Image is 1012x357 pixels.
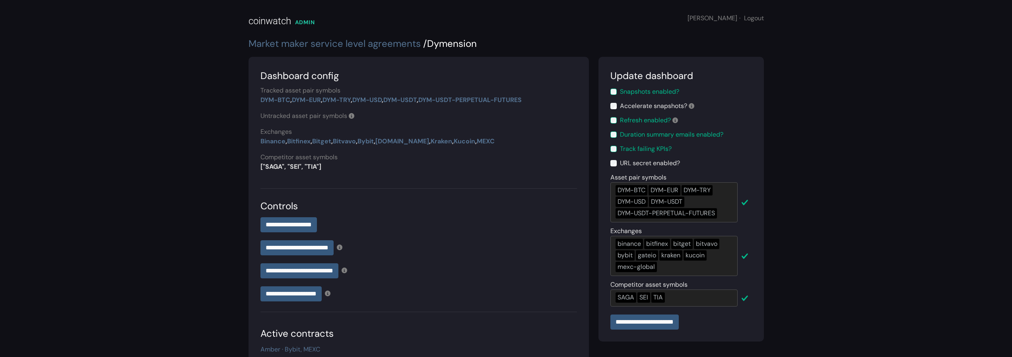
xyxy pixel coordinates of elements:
[620,101,694,111] label: Accelerate snapshots?
[682,185,713,195] div: DYM-TRY
[659,250,682,261] div: kraken
[610,173,666,182] label: Asset pair symbols
[610,226,642,236] label: Exchanges
[649,185,680,195] div: DYM-EUR
[260,152,338,162] label: Competitor asset symbols
[292,96,321,104] a: DYM-EUR
[249,37,764,51] div: Dymension
[620,130,723,139] label: Duration summary emails enabled?
[260,326,577,341] div: Active contracts
[649,197,684,207] div: DYM-USDT
[249,37,421,50] a: Market maker service level agreements
[260,96,522,104] strong: , , , , ,
[312,137,331,145] a: Bitget
[616,262,657,272] div: mexc-global
[260,86,340,95] label: Tracked asset pair symbols
[616,292,636,303] div: SAGA
[688,14,764,23] div: [PERSON_NAME]
[616,197,648,207] div: DYM-USD
[260,69,577,83] div: Dashboard config
[423,37,427,50] span: /
[322,96,351,104] a: DYM-TRY
[620,87,679,96] label: Snapshots enabled?
[477,137,495,145] a: MEXC
[744,14,764,22] a: Logout
[260,111,354,121] label: Untracked asset pair symbols
[616,208,717,218] div: DYM-USDT-PERPETUAL-FUTURES
[260,199,577,213] div: Controls
[620,116,678,125] label: Refresh enabled?
[287,137,311,145] a: Bitfinex
[431,137,452,145] a: Kraken
[620,144,672,154] label: Track failing KPIs?
[260,127,292,137] label: Exchanges
[260,162,321,171] strong: ["SAGA", "SEI", "TIA"]
[295,18,315,27] div: ADMIN
[644,239,670,249] div: bitfinex
[610,69,752,83] div: Update dashboard
[333,137,356,145] a: Bitvavo
[260,345,320,353] a: Amber · Bybit, MEXC
[454,137,475,145] a: Kucoin
[684,250,707,261] div: kucoin
[616,239,643,249] div: binance
[616,185,647,195] div: DYM-BTC
[352,96,382,104] a: DYM-USD
[260,137,495,145] strong: , , , , , , , ,
[375,137,429,145] a: [DOMAIN_NAME]
[418,96,522,104] a: DYM-USDT-PERPETUAL-FUTURES
[616,250,635,261] div: bybit
[739,14,740,22] span: ·
[357,137,374,145] a: Bybit
[651,292,665,303] div: TIA
[671,239,693,249] div: bitget
[249,14,291,28] div: coinwatch
[260,137,286,145] a: Binance
[694,239,719,249] div: bitvavo
[636,250,658,261] div: gateio
[610,280,688,289] label: Competitor asset symbols
[260,96,290,104] a: DYM-BTC
[620,158,680,168] label: URL secret enabled?
[637,292,650,303] div: SEI
[383,96,417,104] a: DYM-USDT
